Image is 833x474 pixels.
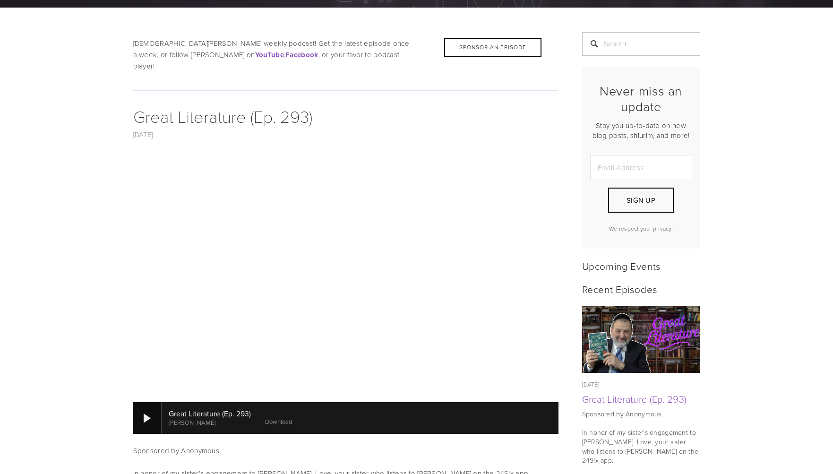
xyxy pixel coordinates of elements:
span: Sign Up [627,195,655,205]
div: Sponsor an Episode [444,38,541,57]
a: Facebook [285,50,318,60]
button: Sign Up [608,188,673,213]
h2: Upcoming Events [582,260,700,272]
input: Email Address [590,155,692,180]
input: Search [582,32,700,56]
h2: Recent Episodes [582,283,700,295]
p: Stay you up-to-date on new blog posts, shiurim, and more! [590,121,692,140]
img: Great Literature (Ep. 293) [582,306,700,373]
h2: Never miss an update [590,83,692,114]
a: Great Literature (Ep. 293) [133,104,312,128]
p: Sponsored by Anonymous In honor of my sister’s engagement to [PERSON_NAME]. Love, your sister who... [582,409,700,465]
a: YouTube [255,50,284,60]
time: [DATE] [582,380,600,388]
p: [DEMOGRAPHIC_DATA][PERSON_NAME] weekly podcast! Get the latest episode once a week, or follow [PE... [133,38,558,72]
a: [DATE] [133,129,153,139]
iframe: YouTube video player [133,152,558,391]
p: We respect your privacy. [590,224,692,233]
a: Great Literature (Ep. 293) [582,392,687,405]
a: Download [265,417,292,426]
